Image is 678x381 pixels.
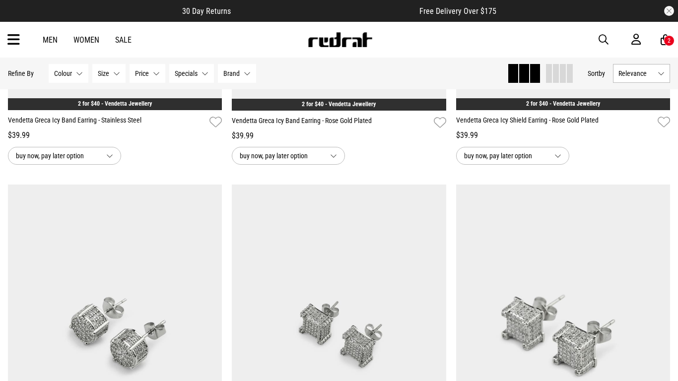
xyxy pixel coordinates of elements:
span: buy now, pay later option [16,150,98,162]
p: Refine By [8,69,34,77]
button: Brand [218,64,256,83]
div: $39.99 [8,129,222,141]
a: 2 for $40 - Vendetta Jewellery [526,100,600,107]
button: Specials [169,64,214,83]
span: Specials [175,69,198,77]
button: Open LiveChat chat widget [8,4,38,34]
button: buy now, pay later option [232,147,345,165]
a: Men [43,35,58,45]
span: by [599,69,605,77]
a: 2 [661,35,670,45]
span: Price [135,69,149,77]
a: Women [73,35,99,45]
a: Vendetta Greca Icy Shield Earring - Rose Gold Plated [456,115,654,129]
span: 30 Day Returns [182,6,231,16]
span: Brand [223,69,240,77]
span: Colour [54,69,72,77]
button: buy now, pay later option [456,147,569,165]
button: Colour [49,64,88,83]
span: buy now, pay later option [240,150,322,162]
img: Redrat logo [307,32,373,47]
a: 2 for $40 - Vendetta Jewellery [302,101,376,108]
span: buy now, pay later option [464,150,546,162]
div: 2 [668,37,671,44]
iframe: Customer reviews powered by Trustpilot [251,6,400,16]
div: $39.99 [456,129,670,141]
a: Vendetta Greca Icy Band Earring - Stainless Steel [8,115,205,129]
span: Relevance [618,69,654,77]
span: Free Delivery Over $175 [419,6,496,16]
button: Relevance [613,64,670,83]
a: Sale [115,35,132,45]
button: buy now, pay later option [8,147,121,165]
a: 2 for $40 - Vendetta Jewellery [78,100,152,107]
div: $39.99 [232,130,446,142]
a: Vendetta Greca Icy Band Earring - Rose Gold Plated [232,116,429,130]
button: Sortby [588,67,605,79]
button: Size [92,64,126,83]
span: Size [98,69,109,77]
button: Price [130,64,165,83]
